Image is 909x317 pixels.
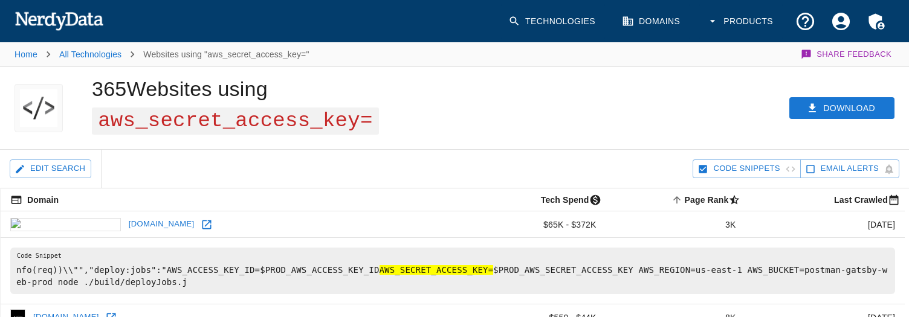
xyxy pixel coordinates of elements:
button: Support and Documentation [788,4,823,39]
td: $65K - $372K [458,211,606,238]
p: Websites using "aws_secret_access_key=" [143,48,309,60]
span: The estimated minimum and maximum annual tech spend each webpage has, based on the free, freemium... [525,193,606,207]
span: A page popularity ranking based on a domain's backlinks. Smaller numbers signal more popular doma... [669,193,746,207]
nav: breadcrumb [15,42,309,66]
pre: nfo(req))\\"","deploy:jobs":"AWS_ACCESS_KEY_ID=$PROD_AWS_ACCESS_KEY_ID $PROD_AWS_SECRET_ACCESS_KE... [10,248,895,294]
td: 3K [606,211,746,238]
a: Technologies [501,4,605,39]
a: Open postman.com in new window [198,216,216,234]
span: Get email alerts with newly found website results. Click to enable. [821,162,879,176]
a: Domains [615,4,690,39]
img: postman.com icon [10,218,121,231]
a: Home [15,50,37,59]
button: Hide Code Snippets [693,159,800,178]
span: The registered domain name (i.e. "nerdydata.com"). [10,193,59,207]
button: Admin Menu [859,4,894,39]
button: Get email alerts with newly found website results. Click to enable. [800,159,899,178]
button: Account Settings [823,4,859,39]
button: Share Feedback [799,42,894,66]
img: "aws_secret_access_key=" logo [20,84,57,132]
a: [DOMAIN_NAME] [126,215,198,234]
img: NerdyData.com [15,8,103,33]
button: Edit Search [10,159,91,178]
td: [DATE] [745,211,905,238]
button: Products [699,4,783,39]
button: Download [789,97,894,120]
span: aws_secret_access_key= [92,107,379,135]
span: Most recent date this website was successfully crawled [818,193,905,207]
hl: AWS_SECRET_ACCESS_KEY= [380,265,494,275]
a: All Technologies [59,50,121,59]
span: Hide Code Snippets [713,162,780,176]
h1: 365 Websites using [92,77,379,130]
